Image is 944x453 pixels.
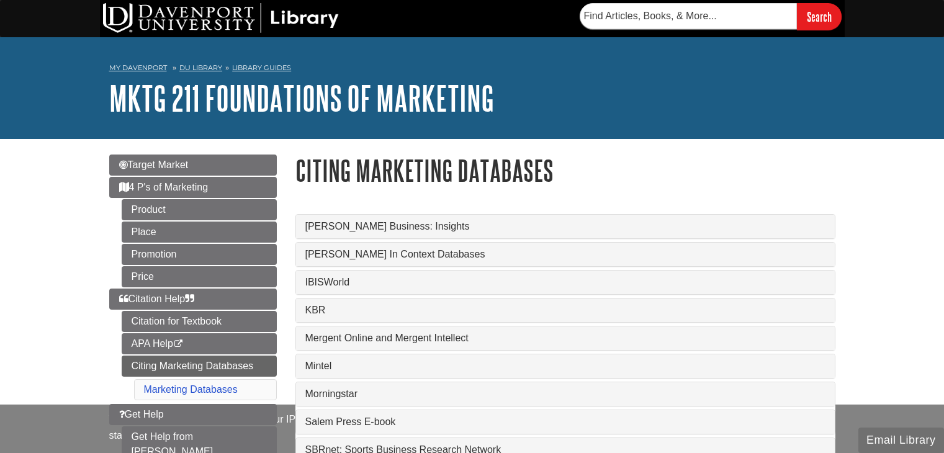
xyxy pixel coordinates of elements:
[305,305,825,316] a: KBR
[109,289,277,310] a: Citation Help
[305,361,825,372] a: Mintel
[179,63,222,72] a: DU Library
[122,222,277,243] a: Place
[858,428,944,453] button: Email Library
[122,356,277,377] a: Citing Marketing Databases
[109,79,494,117] a: MKTG 211 Foundations of Marketing
[103,3,339,33] img: DU Library
[305,333,825,344] a: Mergent Online and Mergent Intellect
[305,388,825,400] a: Morningstar
[305,416,825,428] a: Salem Press E-book
[797,3,842,30] input: Search
[305,221,825,232] a: [PERSON_NAME] Business: Insights
[109,404,277,425] a: Get Help
[122,333,277,354] a: APA Help
[305,249,825,260] a: [PERSON_NAME] In Context Databases
[122,266,277,287] a: Price
[119,409,164,419] span: Get Help
[109,155,277,176] a: Target Market
[580,3,842,30] form: Searches DU Library's articles, books, and more
[122,244,277,265] a: Promotion
[232,63,291,72] a: Library Guides
[119,159,189,170] span: Target Market
[122,311,277,332] a: Citation for Textbook
[144,384,238,395] a: Marketing Databases
[119,182,209,192] span: 4 P's of Marketing
[295,155,835,186] h1: Citing Marketing Databases
[119,294,195,304] span: Citation Help
[580,3,797,29] input: Find Articles, Books, & More...
[305,277,825,288] a: IBISWorld
[173,340,184,348] i: This link opens in a new window
[109,60,835,79] nav: breadcrumb
[109,63,167,73] a: My Davenport
[122,199,277,220] a: Product
[109,177,277,198] a: 4 P's of Marketing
